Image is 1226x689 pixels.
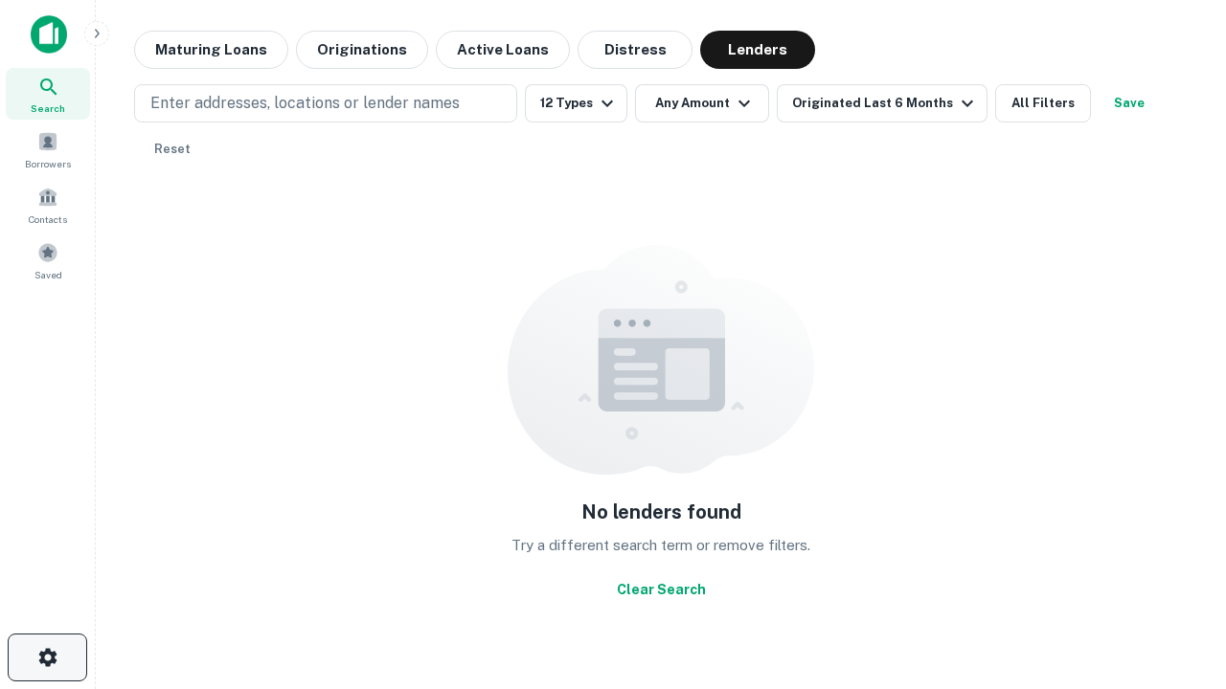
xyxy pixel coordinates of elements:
button: Enter addresses, locations or lender names [134,84,517,122]
button: Maturing Loans [134,31,288,69]
p: Try a different search term or remove filters. [511,534,810,557]
iframe: Chat Widget [1130,536,1226,628]
img: capitalize-icon.png [31,15,67,54]
span: Borrowers [25,156,71,171]
button: Active Loans [436,31,570,69]
button: Clear Search [609,572,714,607]
span: Contacts [29,211,67,227]
p: Enter addresses, locations or lender names [150,92,460,115]
button: Distress [578,31,692,69]
button: Originations [296,31,428,69]
a: Borrowers [6,123,90,175]
button: Save your search to get updates of matches that match your search criteria. [1099,84,1160,122]
img: empty content [508,245,814,475]
a: Saved [6,234,90,286]
button: 12 Types [525,84,627,122]
h5: No lenders found [581,498,741,526]
span: Search [31,100,65,116]
a: Contacts [6,179,90,231]
button: Any Amount [635,84,769,122]
button: Reset [142,130,203,168]
div: Originated Last 6 Months [792,92,979,115]
a: Search [6,68,90,120]
button: Lenders [700,31,815,69]
button: All Filters [995,84,1091,122]
button: Originated Last 6 Months [777,84,988,122]
span: Saved [34,267,62,282]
